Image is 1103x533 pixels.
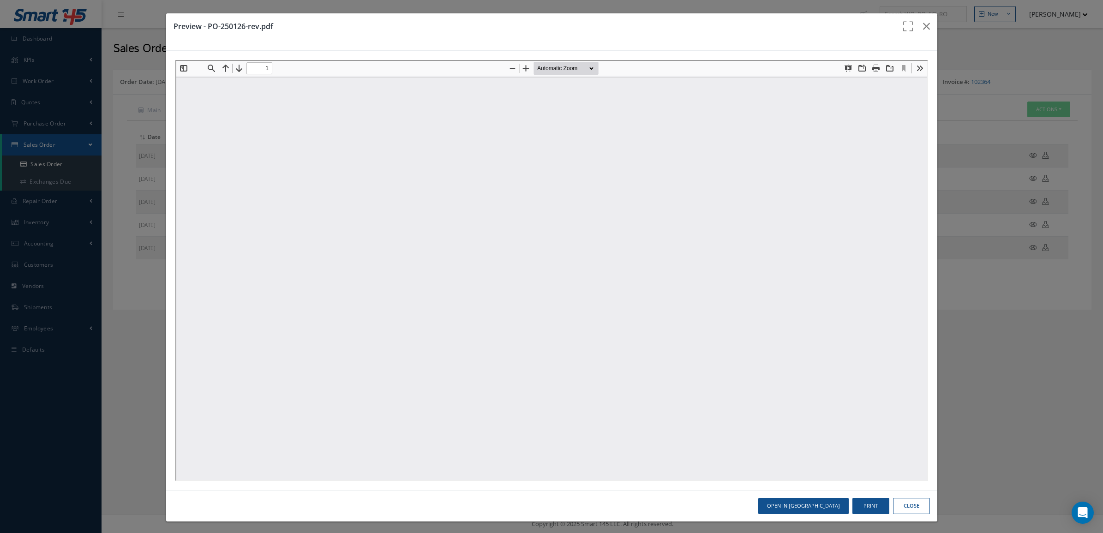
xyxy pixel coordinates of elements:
select: Zoom [357,1,432,14]
div: Open Intercom Messenger [1072,502,1094,524]
button: Print [852,498,889,514]
h3: Preview - PO-250126-rev.pdf [174,21,894,32]
input: Page [70,1,96,13]
button: Open in [GEOGRAPHIC_DATA] [758,498,849,514]
button: Close [893,498,930,514]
